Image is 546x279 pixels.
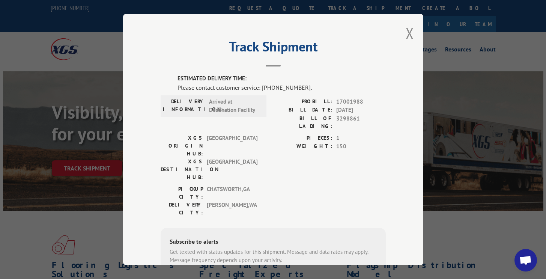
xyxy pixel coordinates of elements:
[207,134,257,158] span: [GEOGRAPHIC_DATA]
[177,74,386,83] label: ESTIMATED DELIVERY TIME:
[336,134,386,143] span: 1
[336,142,386,151] span: 150
[207,185,257,201] span: CHATSWORTH , GA
[336,106,386,115] span: [DATE]
[514,249,537,271] a: Open chat
[273,115,332,130] label: BILL OF LADING:
[163,98,205,115] label: DELIVERY INFORMATION:
[273,106,332,115] label: BILL DATE:
[170,248,377,265] div: Get texted with status updates for this shipment. Message and data rates may apply. Message frequ...
[273,134,332,143] label: PIECES:
[161,158,203,181] label: XGS DESTINATION HUB:
[406,23,414,43] button: Close modal
[273,142,332,151] label: WEIGHT:
[336,98,386,106] span: 17001988
[177,83,386,92] div: Please contact customer service: [PHONE_NUMBER].
[161,134,203,158] label: XGS ORIGIN HUB:
[170,237,377,248] div: Subscribe to alerts
[207,158,257,181] span: [GEOGRAPHIC_DATA]
[273,98,332,106] label: PROBILL:
[336,115,386,130] span: 3298861
[161,41,386,56] h2: Track Shipment
[161,185,203,201] label: PICKUP CITY:
[207,201,257,217] span: [PERSON_NAME] , WA
[161,201,203,217] label: DELIVERY CITY:
[209,98,260,115] span: Arrived at Destination Facility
